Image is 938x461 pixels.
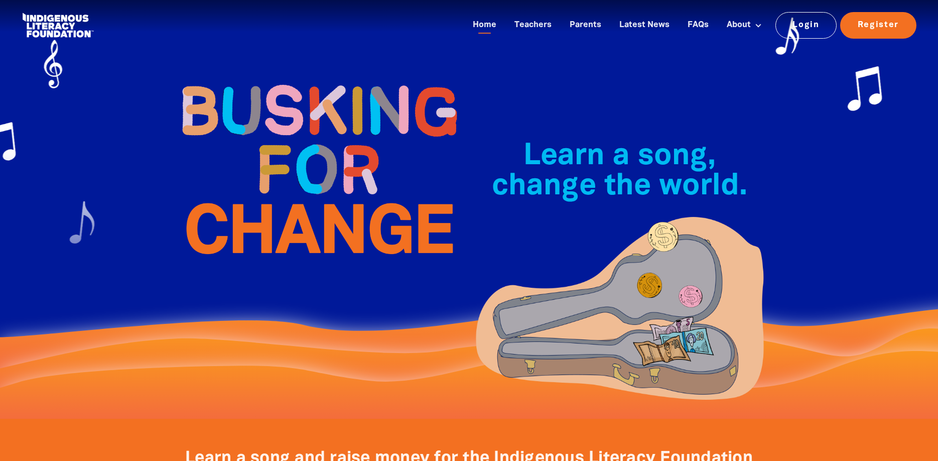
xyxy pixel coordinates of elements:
a: Home [467,17,502,34]
a: Teachers [508,17,558,34]
a: About [721,17,768,34]
span: Learn a song, change the world. [492,143,747,200]
a: Register [840,12,916,38]
a: Login [775,12,837,38]
a: Latest News [613,17,676,34]
a: FAQs [682,17,715,34]
a: Parents [564,17,607,34]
